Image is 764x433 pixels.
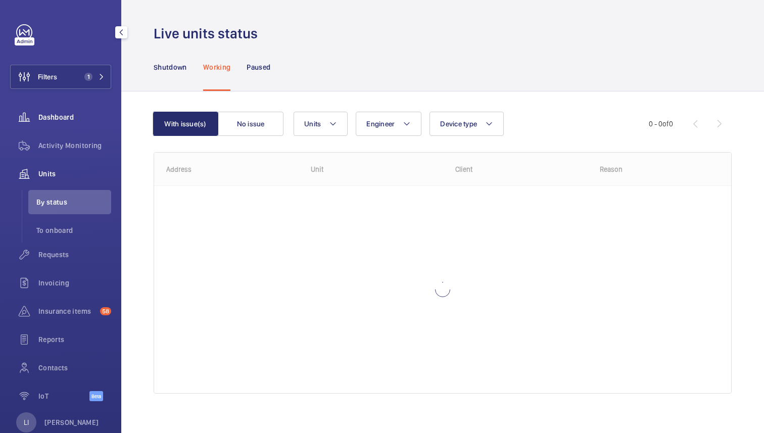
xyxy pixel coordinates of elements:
button: Units [294,112,348,136]
p: [PERSON_NAME] [44,417,99,427]
span: 1 [84,73,92,81]
span: Filters [38,72,57,82]
span: By status [36,197,111,207]
span: Invoicing [38,278,111,288]
span: Device type [440,120,477,128]
button: Device type [429,112,504,136]
p: Shutdown [154,62,187,72]
button: Engineer [356,112,421,136]
button: With issue(s) [153,112,218,136]
span: IoT [38,391,89,401]
h1: Live units status [154,24,264,43]
button: No issue [218,112,283,136]
p: Working [203,62,230,72]
p: Paused [247,62,270,72]
span: Reports [38,334,111,345]
span: Contacts [38,363,111,373]
span: Units [304,120,321,128]
span: of [662,120,669,128]
span: To onboard [36,225,111,235]
span: Insurance items [38,306,96,316]
span: 0 - 0 0 [649,120,673,127]
span: Engineer [366,120,395,128]
span: Dashboard [38,112,111,122]
span: Requests [38,250,111,260]
span: Activity Monitoring [38,140,111,151]
p: LI [24,417,29,427]
span: Beta [89,391,103,401]
span: 58 [100,307,111,315]
button: Filters1 [10,65,111,89]
span: Units [38,169,111,179]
